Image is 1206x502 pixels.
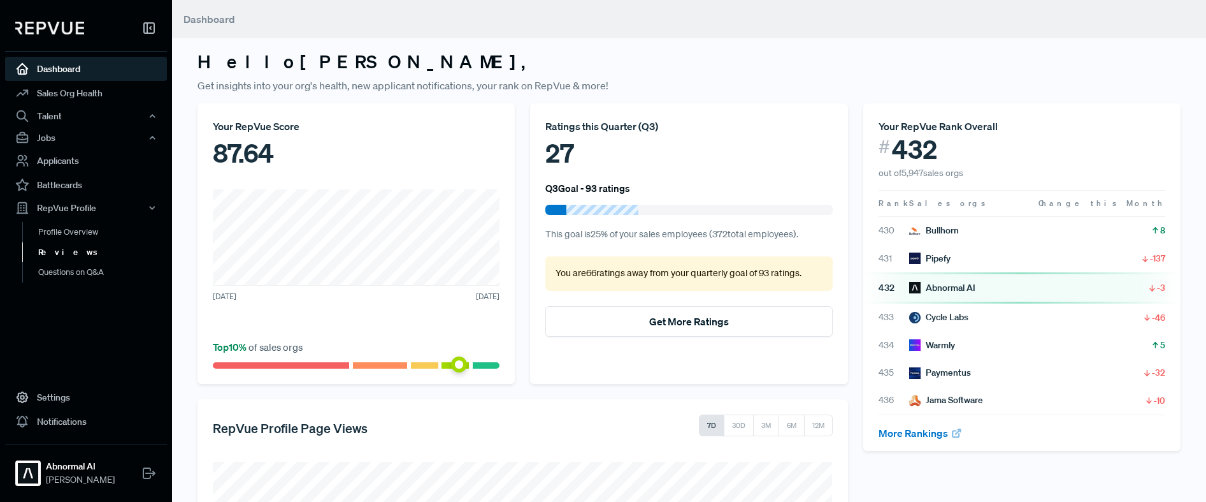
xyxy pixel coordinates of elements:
div: Ratings this Quarter ( Q3 ) [545,119,832,134]
div: Your RepVue Score [213,119,499,134]
p: Get insights into your org's health, new applicant notifications, your rank on RepVue & more! [197,78,1181,93]
p: This goal is 25 % of your sales employees ( 372 total employees). [545,228,832,242]
div: Cycle Labs [909,311,968,324]
span: 5 [1160,339,1165,351]
span: -137 [1150,252,1165,265]
button: Jobs [5,127,167,149]
button: 30D [724,415,754,436]
span: Top 10 % [213,341,248,353]
span: 432 [879,281,909,295]
strong: Abnormal AI [46,460,115,473]
span: Sales orgs [909,198,987,209]
img: Paymentus [909,367,921,379]
a: Sales Org Health [5,81,167,105]
h3: Hello [PERSON_NAME] , [197,51,1181,73]
img: Abnormal AI [909,282,921,293]
div: Warmly [909,339,955,352]
span: 432 [892,134,937,165]
div: 27 [545,134,832,172]
a: More Rankings [879,427,963,439]
span: Dashboard [183,13,235,26]
a: Profile Overview [22,222,184,242]
span: 433 [879,311,909,324]
span: -10 [1154,394,1165,407]
span: -32 [1152,366,1165,379]
img: Warmly [909,339,921,351]
span: 434 [879,339,909,352]
div: Paymentus [909,366,971,380]
div: Bullhorn [909,224,959,237]
button: 7D [699,415,724,436]
p: You are 66 ratings away from your quarterly goal of 93 ratings . [556,267,822,281]
span: # [879,134,890,160]
h5: RepVue Profile Page Views [213,420,368,436]
span: -46 [1152,311,1165,324]
a: Questions on Q&A [22,262,184,283]
span: Change this Month [1038,198,1165,209]
a: Reviews [22,242,184,263]
span: 436 [879,394,909,407]
span: 8 [1160,224,1165,237]
img: Bullhorn [909,225,921,237]
div: Abnormal AI [909,281,975,295]
img: Cycle Labs [909,312,921,323]
img: Abnormal AI [18,463,38,484]
span: Your RepVue Rank Overall [879,120,998,133]
div: 87.64 [213,134,499,172]
button: Talent [5,105,167,127]
a: Dashboard [5,57,167,81]
img: Jama Software [909,395,921,406]
button: Get More Ratings [545,306,832,337]
span: -3 [1157,281,1165,294]
a: Settings [5,385,167,410]
img: Pipefy [909,253,921,264]
span: 430 [879,224,909,237]
h6: Q3 Goal - 93 ratings [545,182,630,194]
a: Notifications [5,410,167,434]
div: Pipefy [909,252,951,265]
div: Jama Software [909,394,983,407]
button: 12M [804,415,833,436]
a: Applicants [5,149,167,173]
span: [DATE] [213,291,236,302]
span: 435 [879,366,909,380]
span: 431 [879,252,909,265]
span: Rank [879,198,909,209]
a: Abnormal AIAbnormal AI[PERSON_NAME] [5,444,167,492]
button: 3M [753,415,779,436]
span: [PERSON_NAME] [46,473,115,487]
span: [DATE] [476,291,499,302]
a: Battlecards [5,173,167,197]
span: out of 5,947 sales orgs [879,167,963,179]
button: RepVue Profile [5,197,167,219]
img: RepVue [15,22,84,34]
span: of sales orgs [213,341,303,353]
button: 6M [779,415,805,436]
